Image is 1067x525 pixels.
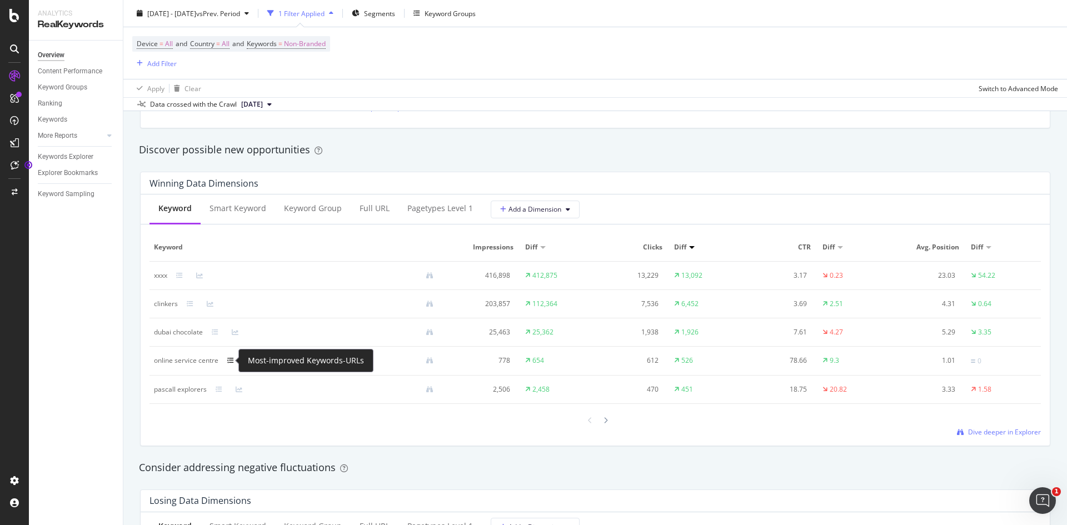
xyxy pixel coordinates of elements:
[830,327,843,337] div: 4.27
[600,242,662,252] span: Clicks
[600,356,659,366] div: 612
[525,242,537,252] span: Diff
[154,356,218,366] div: online service centre
[154,242,440,252] span: Keyword
[137,39,158,48] span: Device
[451,384,510,394] div: 2,506
[38,98,62,109] div: Ranking
[532,327,554,337] div: 25,362
[897,242,960,252] span: Avg. Position
[284,203,342,214] div: Keyword Group
[748,299,807,309] div: 3.69
[284,36,326,52] span: Non-Branded
[248,354,364,367] div: Most-improved Keywords-URLs
[278,8,325,18] div: 1 Filter Applied
[748,271,807,281] div: 3.17
[451,327,510,337] div: 25,463
[979,83,1058,93] div: Switch to Advanced Mode
[147,83,164,93] div: Apply
[38,66,102,77] div: Content Performance
[978,384,991,394] div: 1.58
[364,8,395,18] span: Segments
[38,49,64,61] div: Overview
[150,99,237,109] div: Data crossed with the Crawl
[674,242,686,252] span: Diff
[139,461,1051,475] div: Consider addressing negative fluctuations
[154,271,167,281] div: xxxx
[154,384,207,394] div: pascall explorers
[532,384,550,394] div: 2,458
[978,271,995,281] div: 54.22
[210,203,266,214] div: Smart Keyword
[23,160,33,170] div: Tooltip anchor
[38,18,114,31] div: RealKeywords
[38,98,115,109] a: Ranking
[407,203,473,214] div: pagetypes Level 1
[451,356,510,366] div: 778
[897,271,956,281] div: 23.03
[830,356,839,366] div: 9.3
[491,201,580,218] button: Add a Dimension
[154,299,178,309] div: clinkers
[451,299,510,309] div: 203,857
[149,495,251,506] div: Losing Data Dimensions
[38,130,104,142] a: More Reports
[532,271,557,281] div: 412,875
[38,151,93,163] div: Keywords Explorer
[132,79,164,97] button: Apply
[232,39,244,48] span: and
[196,8,240,18] span: vs Prev. Period
[681,271,702,281] div: 13,092
[247,39,277,48] span: Keywords
[971,242,983,252] span: Diff
[897,384,956,394] div: 3.33
[147,8,196,18] span: [DATE] - [DATE]
[38,9,114,18] div: Analytics
[176,39,187,48] span: and
[241,99,263,109] span: 2025 Sep. 20th
[38,66,115,77] a: Content Performance
[748,327,807,337] div: 7.61
[38,167,98,179] div: Explorer Bookmarks
[132,57,177,70] button: Add Filter
[974,79,1058,97] button: Switch to Advanced Mode
[347,4,400,22] button: Segments
[748,242,811,252] span: CTR
[500,204,561,214] span: Add a Dimension
[532,356,544,366] div: 654
[149,178,258,189] div: Winning Data Dimensions
[278,39,282,48] span: =
[38,188,94,200] div: Keyword Sampling
[1052,487,1061,496] span: 1
[132,4,253,22] button: [DATE] - [DATE]vsPrev. Period
[147,58,177,68] div: Add Filter
[38,82,115,93] a: Keyword Groups
[190,39,215,48] span: Country
[38,167,115,179] a: Explorer Bookmarks
[154,327,203,337] div: dubai chocolate
[139,143,1051,157] div: Discover possible new opportunities
[897,356,956,366] div: 1.01
[532,299,557,309] div: 112,364
[38,49,115,61] a: Overview
[185,83,201,93] div: Clear
[748,356,807,366] div: 78.66
[600,299,659,309] div: 7,536
[38,188,115,200] a: Keyword Sampling
[822,242,835,252] span: Diff
[600,271,659,281] div: 13,229
[600,327,659,337] div: 1,938
[222,36,230,52] span: All
[897,327,956,337] div: 5.29
[830,299,843,309] div: 2.51
[968,427,1041,437] span: Dive deeper in Explorer
[263,4,338,22] button: 1 Filter Applied
[681,299,699,309] div: 6,452
[409,4,480,22] button: Keyword Groups
[748,384,807,394] div: 18.75
[169,79,201,97] button: Clear
[159,39,163,48] span: =
[600,384,659,394] div: 470
[38,114,115,126] a: Keywords
[165,36,173,52] span: All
